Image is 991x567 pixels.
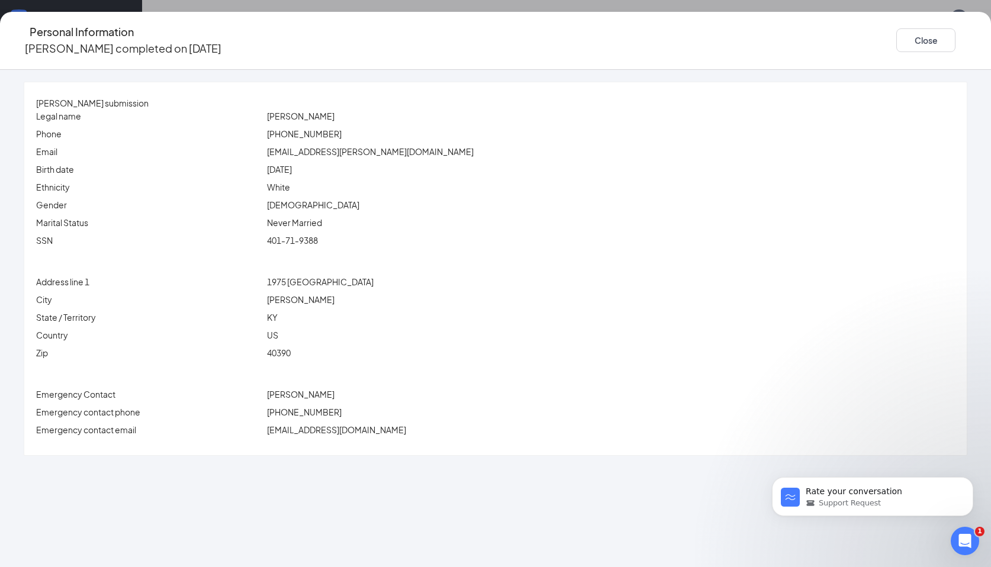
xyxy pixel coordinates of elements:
[267,389,334,400] span: [PERSON_NAME]
[36,145,262,158] p: Email
[30,24,134,40] h4: Personal Information
[36,198,262,211] p: Gender
[36,98,149,108] span: [PERSON_NAME] submission
[36,423,262,436] p: Emergency contact email
[267,235,318,246] span: 401-71-9388
[36,234,262,247] p: SSN
[267,199,359,210] span: [DEMOGRAPHIC_DATA]
[36,127,262,140] p: Phone
[36,346,262,359] p: Zip
[36,328,262,342] p: Country
[267,276,374,287] span: 1975 [GEOGRAPHIC_DATA]
[267,146,474,157] span: [EMAIL_ADDRESS][PERSON_NAME][DOMAIN_NAME]
[896,28,955,52] button: Close
[951,527,979,555] iframe: Intercom live chat
[267,330,278,340] span: US
[36,405,262,418] p: Emergency contact phone
[267,294,334,305] span: [PERSON_NAME]
[267,407,342,417] span: [PHONE_NUMBER]
[975,527,984,536] span: 1
[267,111,334,121] span: [PERSON_NAME]
[754,452,991,535] iframe: Intercom notifications message
[36,109,262,123] p: Legal name
[36,163,262,176] p: Birth date
[36,388,262,401] p: Emergency Contact
[36,275,262,288] p: Address line 1
[267,182,290,192] span: White
[267,128,342,139] span: [PHONE_NUMBER]
[36,293,262,306] p: City
[267,347,291,358] span: 40390
[267,312,278,323] span: KY
[267,217,322,228] span: Never Married
[36,216,262,229] p: Marital Status
[267,424,406,435] span: [EMAIL_ADDRESS][DOMAIN_NAME]
[36,181,262,194] p: Ethnicity
[36,311,262,324] p: State / Territory
[267,164,292,175] span: [DATE]
[25,40,221,57] p: [PERSON_NAME] completed on [DATE]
